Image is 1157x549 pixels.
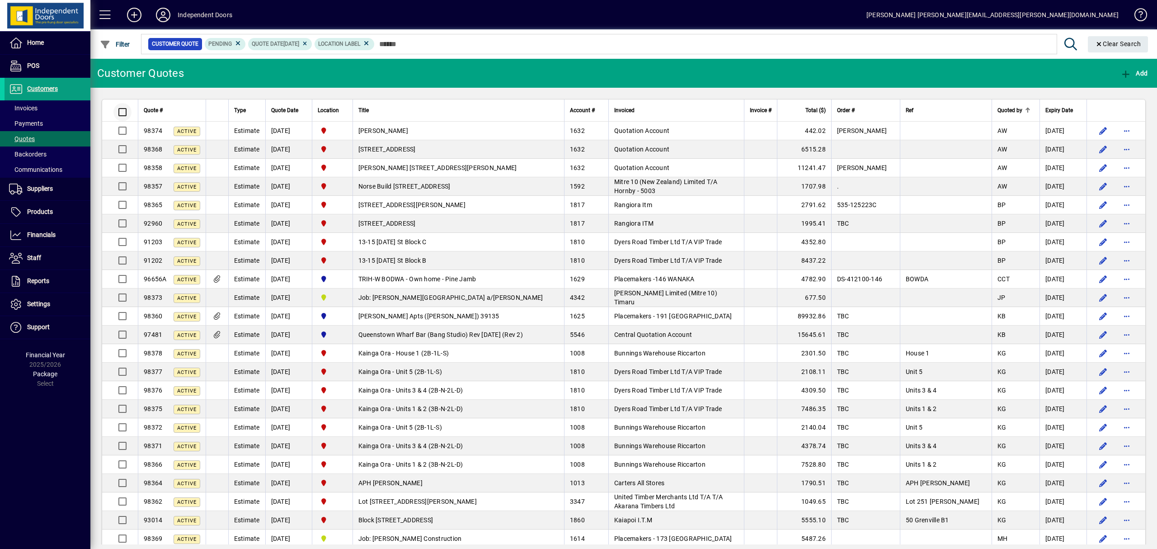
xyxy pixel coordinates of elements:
button: More options [1119,272,1134,286]
button: More options [1119,216,1134,231]
span: Estimate [234,201,260,208]
td: [DATE] [1039,122,1086,140]
span: Christchurch [318,218,347,228]
span: 98358 [144,164,162,171]
td: 2791.62 [777,196,831,214]
td: [DATE] [265,122,312,140]
button: More options [1119,439,1134,453]
td: [DATE] [1039,233,1086,251]
a: Reports [5,270,90,293]
span: Total ($) [805,105,826,115]
span: [PERSON_NAME] [358,127,408,134]
span: Christchurch [318,237,347,247]
span: DS-412100-146 [837,275,882,283]
span: KG [997,387,1006,394]
div: Order # [837,105,894,115]
td: [DATE] [1039,140,1086,159]
button: Edit [1096,216,1110,231]
span: Christchurch [318,348,347,358]
td: [DATE] [265,381,312,400]
button: Edit [1096,272,1110,286]
span: Account # [570,105,595,115]
span: Queenstown Wharf Bar (Bang Studio) Rev [DATE] (Rev 2) [358,331,523,338]
td: [DATE] [1039,196,1086,214]
span: Active [177,277,197,283]
span: BP [997,257,1006,264]
span: Active [177,184,197,190]
button: Clear [1088,36,1148,52]
span: Rangiora Itm [614,201,652,208]
td: 4352.80 [777,233,831,251]
span: Customers [27,85,58,92]
td: 1995.41 [777,214,831,233]
td: 7486.35 [777,400,831,418]
span: Reports [27,277,49,284]
td: 15645.61 [777,326,831,344]
button: Filter [98,36,132,52]
span: 98365 [144,201,162,208]
span: Christchurch [318,385,347,395]
span: Placemakers -146 WANAKA [614,275,695,283]
span: Christchurch [318,126,347,136]
span: Estimate [234,294,260,301]
span: Christchurch [318,144,347,154]
button: More options [1119,327,1134,342]
td: [DATE] [265,196,312,214]
span: Norse Build [STREET_ADDRESS] [358,183,451,190]
button: Edit [1096,309,1110,323]
span: Mitre 10 (New Zealand) Limited T/A Hornby - 5003 [614,178,718,194]
button: Edit [1096,364,1110,379]
span: Location [318,105,339,115]
span: Christchurch [318,181,347,191]
span: Staff [27,254,41,261]
span: Active [177,128,197,134]
div: Customer Quotes [97,66,184,80]
span: TBC [837,368,849,375]
span: 1817 [570,201,585,208]
td: 6515.28 [777,140,831,159]
span: JP [997,294,1006,301]
div: Ref [906,105,986,115]
span: Invoiced [614,105,635,115]
td: [DATE] [1039,214,1086,233]
span: Quote # [144,105,163,115]
span: BP [997,201,1006,208]
td: [DATE] [265,140,312,159]
span: Bunnings Warehouse Riccarton [614,350,705,357]
span: Estimate [234,164,260,171]
span: 1810 [570,257,585,264]
td: [DATE] [1039,289,1086,307]
button: More options [1119,309,1134,323]
span: Active [177,166,197,171]
span: Support [27,323,50,331]
span: Type [234,105,246,115]
div: Expiry Date [1045,105,1081,115]
span: Estimate [234,127,260,134]
span: Active [177,332,197,338]
span: Christchurch [318,163,347,173]
td: 442.02 [777,122,831,140]
span: Suppliers [27,185,53,192]
span: [PERSON_NAME] Apts ([PERSON_NAME]) 39135 [358,312,499,320]
span: Estimate [234,275,260,283]
span: 98376 [144,387,162,394]
span: Quotation Account [614,146,669,153]
span: Active [177,388,197,394]
span: Christchurch [318,367,347,377]
span: Cromwell Central Otago [318,311,347,321]
span: Products [27,208,53,215]
td: 2301.50 [777,344,831,363]
span: 1810 [570,387,585,394]
span: KG [997,368,1006,375]
button: Edit [1096,439,1110,453]
td: 89932.86 [777,307,831,326]
span: [DATE] [283,41,299,47]
span: Estimate [234,331,260,338]
span: Quotation Account [614,127,669,134]
a: Financials [5,224,90,246]
button: Edit [1096,420,1110,435]
td: 1707.98 [777,177,831,196]
span: Estimate [234,183,260,190]
td: [DATE] [1039,344,1086,363]
span: Pending [208,41,232,47]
